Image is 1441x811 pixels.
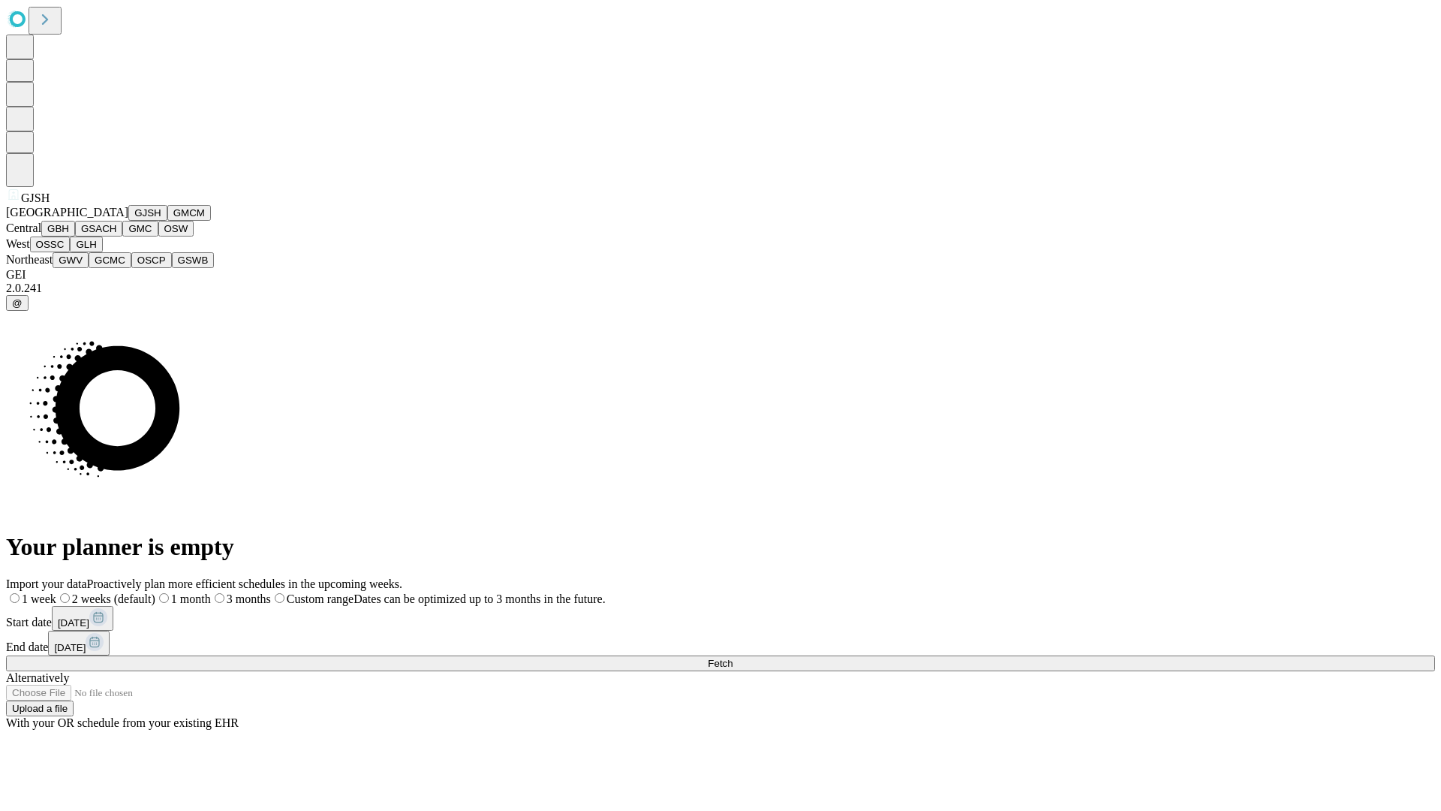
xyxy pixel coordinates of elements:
span: [DATE] [54,642,86,653]
input: 1 week [10,593,20,603]
div: End date [6,631,1435,656]
button: @ [6,295,29,311]
button: GMCM [167,205,211,221]
button: OSW [158,221,194,237]
div: GEI [6,268,1435,282]
span: 1 week [22,592,56,605]
h1: Your planner is empty [6,533,1435,561]
span: Central [6,222,41,234]
button: GMC [122,221,158,237]
button: [DATE] [48,631,110,656]
span: Fetch [708,658,733,669]
div: Start date [6,606,1435,631]
button: GSACH [75,221,122,237]
span: With your OR schedule from your existing EHR [6,716,239,729]
button: GWV [53,252,89,268]
button: GCMC [89,252,131,268]
span: [GEOGRAPHIC_DATA] [6,206,128,219]
span: Northeast [6,253,53,266]
input: 2 weeks (default) [60,593,70,603]
span: GJSH [21,191,50,204]
span: 3 months [227,592,271,605]
input: Custom rangeDates can be optimized up to 3 months in the future. [275,593,284,603]
span: Dates can be optimized up to 3 months in the future. [353,592,605,605]
button: [DATE] [52,606,113,631]
span: West [6,237,30,250]
span: Alternatively [6,671,69,684]
button: GLH [70,237,102,252]
button: OSCP [131,252,172,268]
button: GSWB [172,252,215,268]
button: Upload a file [6,701,74,716]
span: Proactively plan more efficient schedules in the upcoming weeks. [87,577,402,590]
button: Fetch [6,656,1435,671]
span: Custom range [287,592,353,605]
span: @ [12,297,23,309]
span: 2 weeks (default) [72,592,155,605]
span: [DATE] [58,617,89,629]
button: GJSH [128,205,167,221]
button: OSSC [30,237,71,252]
input: 3 months [215,593,224,603]
span: Import your data [6,577,87,590]
button: GBH [41,221,75,237]
div: 2.0.241 [6,282,1435,295]
input: 1 month [159,593,169,603]
span: 1 month [171,592,211,605]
